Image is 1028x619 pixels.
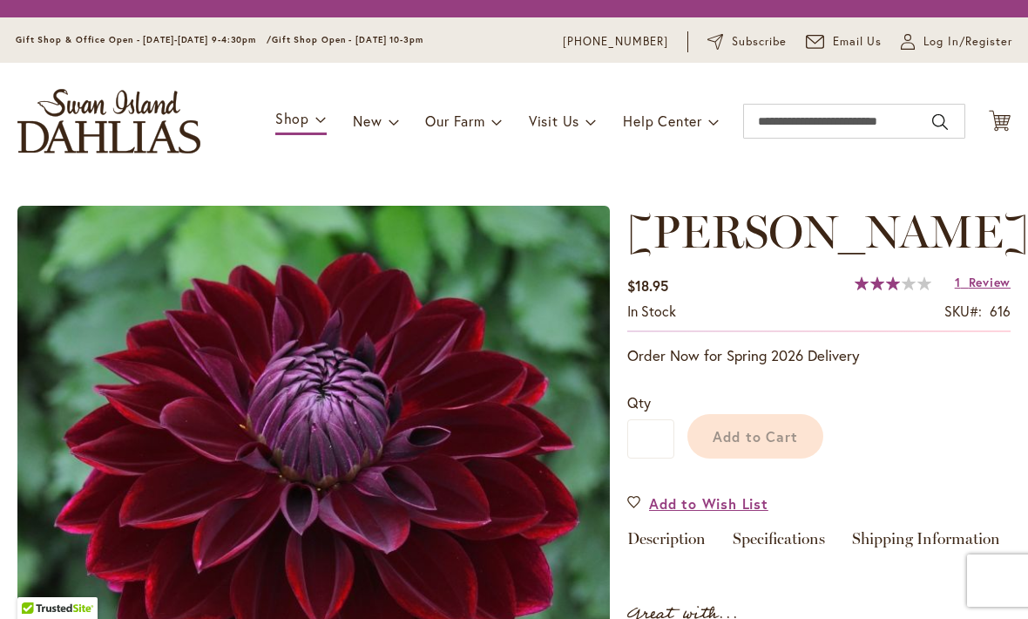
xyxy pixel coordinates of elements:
span: Qty [627,393,651,412]
span: $18.95 [627,276,668,295]
a: Add to Wish List [627,493,768,514]
span: Gift Shop & Office Open - [DATE]-[DATE] 9-4:30pm / [16,34,272,45]
div: 60% [855,276,931,290]
span: Help Center [623,112,702,130]
a: Subscribe [707,33,787,51]
span: Gift Shop Open - [DATE] 10-3pm [272,34,423,45]
span: Log In/Register [923,33,1012,51]
span: Add to Wish List [649,493,768,514]
span: Visit Us [529,112,579,130]
button: Search [932,108,948,136]
span: Email Us [833,33,883,51]
strong: SKU [944,302,982,320]
span: Our Farm [425,112,484,130]
span: Subscribe [732,33,787,51]
a: Shipping Information [852,531,1000,556]
span: In stock [627,302,676,320]
a: Specifications [733,531,825,556]
p: Order Now for Spring 2026 Delivery [627,345,1011,366]
span: Shop [275,109,309,127]
span: New [353,112,382,130]
a: [PHONE_NUMBER] [563,33,668,51]
a: Email Us [806,33,883,51]
div: Detailed Product Info [627,531,1011,556]
div: 616 [990,302,1011,322]
iframe: Launch Accessibility Center [13,557,62,606]
a: 1 Review [955,274,1011,290]
a: Log In/Register [901,33,1012,51]
div: Availability [627,302,676,322]
span: 1 [955,274,961,290]
a: Description [627,531,706,556]
span: Review [969,274,1011,290]
a: store logo [17,89,200,153]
